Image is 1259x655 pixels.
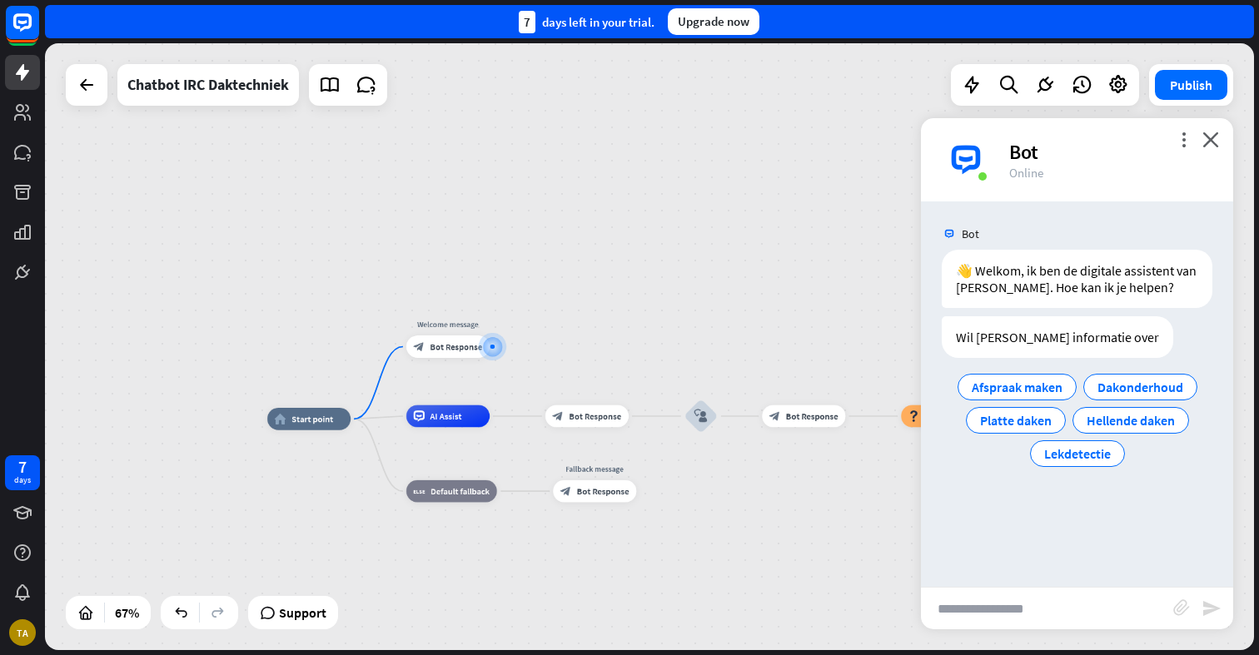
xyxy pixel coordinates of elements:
div: days [14,474,31,486]
i: more_vert [1176,131,1192,147]
span: Bot Response [577,485,629,496]
span: Afspraak maken [972,379,1062,395]
button: Publish [1155,70,1227,100]
i: block_bot_response [553,410,564,421]
div: Chatbot IRC Daktechniek [127,64,289,106]
i: home_2 [275,414,286,424]
div: 👋 Welkom, ik ben de digitale assistent van [PERSON_NAME]. Hoe kan ik je helpen? [942,250,1212,308]
span: AI Assist [430,410,462,421]
div: Upgrade now [668,8,759,35]
span: Platte daken [980,412,1052,429]
span: Support [279,599,326,626]
span: Default fallback [430,485,490,496]
div: days left in your trial. [519,11,654,33]
div: Fallback message [545,464,644,474]
i: send [1202,598,1222,618]
button: Open LiveChat chat widget [13,7,63,57]
span: Start point [291,414,333,424]
div: 67% [110,599,144,626]
a: 7 days [5,455,40,490]
i: block_bot_response [769,410,780,421]
i: close [1202,131,1219,147]
span: Dakonderhoud [1097,379,1183,395]
div: TA [9,619,36,646]
span: Hellende daken [1087,412,1175,429]
span: Bot Response [430,341,483,352]
span: Bot Response [570,410,622,421]
i: block_attachment [1173,599,1190,616]
span: Bot Response [786,410,839,421]
div: Online [1009,165,1213,181]
span: Lekdetectie [1044,445,1111,462]
span: Bot [962,226,979,241]
i: block_question [908,410,919,421]
i: block_fallback [414,485,425,496]
i: block_bot_response [560,485,571,496]
div: 7 [519,11,535,33]
i: block_bot_response [414,341,425,352]
div: Welcome message [398,319,498,330]
div: Wil [PERSON_NAME] informatie over [942,316,1173,358]
i: block_user_input [694,409,708,423]
div: 7 [18,459,27,474]
div: Bot [1009,139,1213,165]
